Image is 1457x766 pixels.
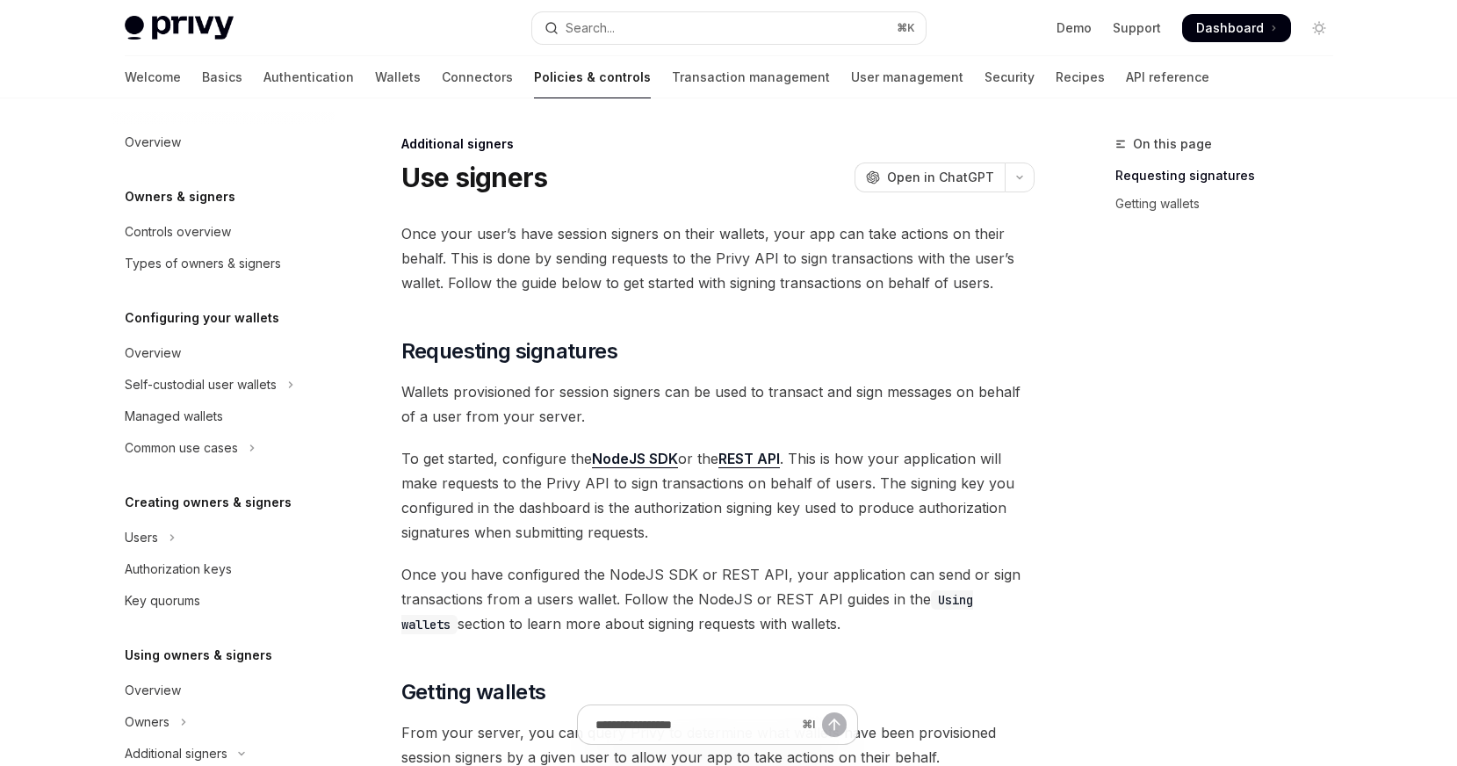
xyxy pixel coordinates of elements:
a: Overview [111,126,335,158]
a: User management [851,56,963,98]
h5: Configuring your wallets [125,307,279,329]
span: ⌘ K [897,21,915,35]
div: Additional signers [125,743,227,764]
span: Getting wallets [401,678,546,706]
span: Once your user’s have session signers on their wallets, your app can take actions on their behalf... [401,221,1035,295]
div: Search... [566,18,615,39]
h5: Using owners & signers [125,645,272,666]
button: Toggle Owners section [111,706,335,738]
span: Once you have configured the NodeJS SDK or REST API, your application can send or sign transactio... [401,562,1035,636]
span: Open in ChatGPT [887,169,994,186]
h1: Use signers [401,162,548,193]
button: Toggle Users section [111,522,335,553]
span: Wallets provisioned for session signers can be used to transact and sign messages on behalf of a ... [401,379,1035,429]
a: Basics [202,56,242,98]
a: API reference [1126,56,1209,98]
span: Requesting signatures [401,337,617,365]
a: Types of owners & signers [111,248,335,279]
div: Additional signers [401,135,1035,153]
a: Connectors [442,56,513,98]
button: Toggle Common use cases section [111,432,335,464]
a: Dashboard [1182,14,1291,42]
div: Self-custodial user wallets [125,374,277,395]
div: Overview [125,680,181,701]
a: Transaction management [672,56,830,98]
a: NodeJS SDK [592,450,678,468]
a: Getting wallets [1115,190,1347,218]
a: Overview [111,675,335,706]
a: Managed wallets [111,401,335,432]
div: Owners [125,712,170,733]
div: Authorization keys [125,559,232,580]
button: Toggle dark mode [1305,14,1333,42]
div: Managed wallets [125,406,223,427]
a: Demo [1057,19,1092,37]
a: Recipes [1056,56,1105,98]
a: Authentication [263,56,354,98]
button: Toggle Self-custodial user wallets section [111,369,335,401]
a: Welcome [125,56,181,98]
span: On this page [1133,134,1212,155]
div: Users [125,527,158,548]
h5: Creating owners & signers [125,492,292,513]
a: Security [985,56,1035,98]
input: Ask a question... [595,705,795,744]
div: Controls overview [125,221,231,242]
span: Dashboard [1196,19,1264,37]
button: Open in ChatGPT [855,163,1005,192]
button: Open search [532,12,926,44]
a: Policies & controls [534,56,651,98]
a: Overview [111,337,335,369]
h5: Owners & signers [125,186,235,207]
a: Authorization keys [111,553,335,585]
a: Wallets [375,56,421,98]
div: Key quorums [125,590,200,611]
a: Support [1113,19,1161,37]
a: REST API [718,450,780,468]
span: To get started, configure the or the . This is how your application will make requests to the Pri... [401,446,1035,545]
a: Requesting signatures [1115,162,1347,190]
a: Key quorums [111,585,335,617]
img: light logo [125,16,234,40]
button: Send message [822,712,847,737]
div: Types of owners & signers [125,253,281,274]
div: Overview [125,343,181,364]
div: Overview [125,132,181,153]
a: Controls overview [111,216,335,248]
div: Common use cases [125,437,238,459]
